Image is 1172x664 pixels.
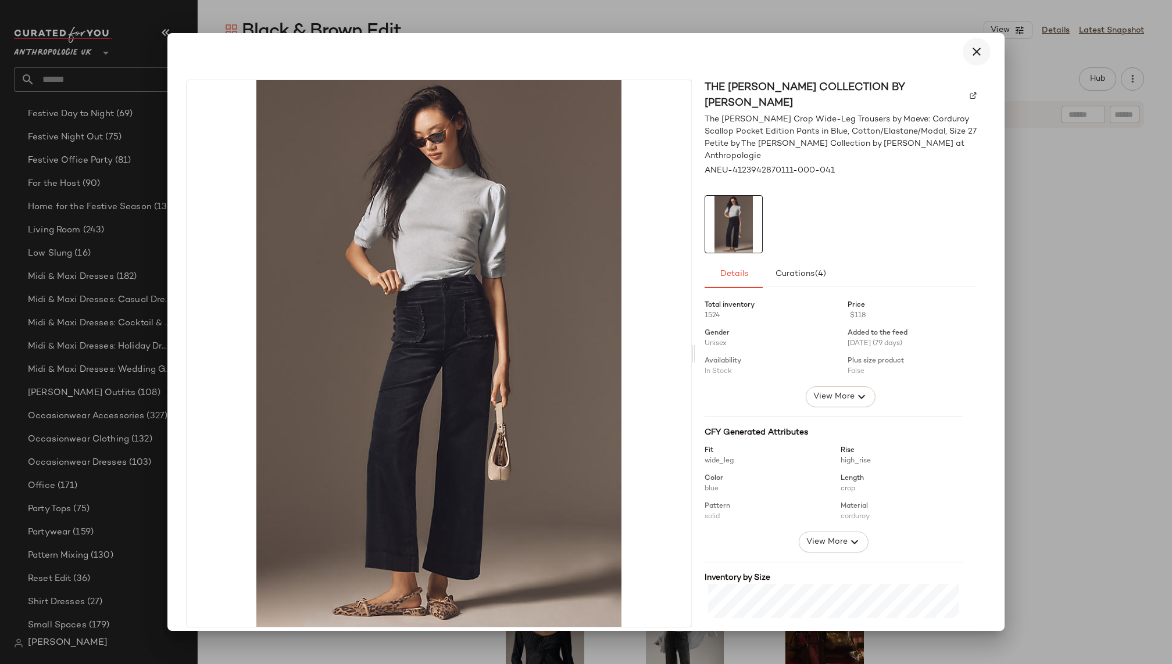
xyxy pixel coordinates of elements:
[705,113,977,162] span: The [PERSON_NAME] Crop Wide-Leg Trousers by Maeve: Corduroy Scallop Pocket Edition Pants in Blue,...
[705,80,965,111] span: The [PERSON_NAME] Collection by [PERSON_NAME]
[705,426,963,439] div: CFY Generated Attributes
[806,535,848,549] span: View More
[813,390,855,404] span: View More
[775,270,827,279] span: Curations
[814,270,826,279] span: (4)
[187,80,691,627] img: 4123942870111_041_b
[970,92,977,99] img: svg%3e
[705,572,963,584] div: Inventory by Size
[806,386,876,407] button: View More
[705,196,762,253] img: 4123942870111_041_b
[705,164,835,177] span: ANEU-4123942870111-000-041
[719,270,748,279] span: Details
[799,532,869,552] button: View More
